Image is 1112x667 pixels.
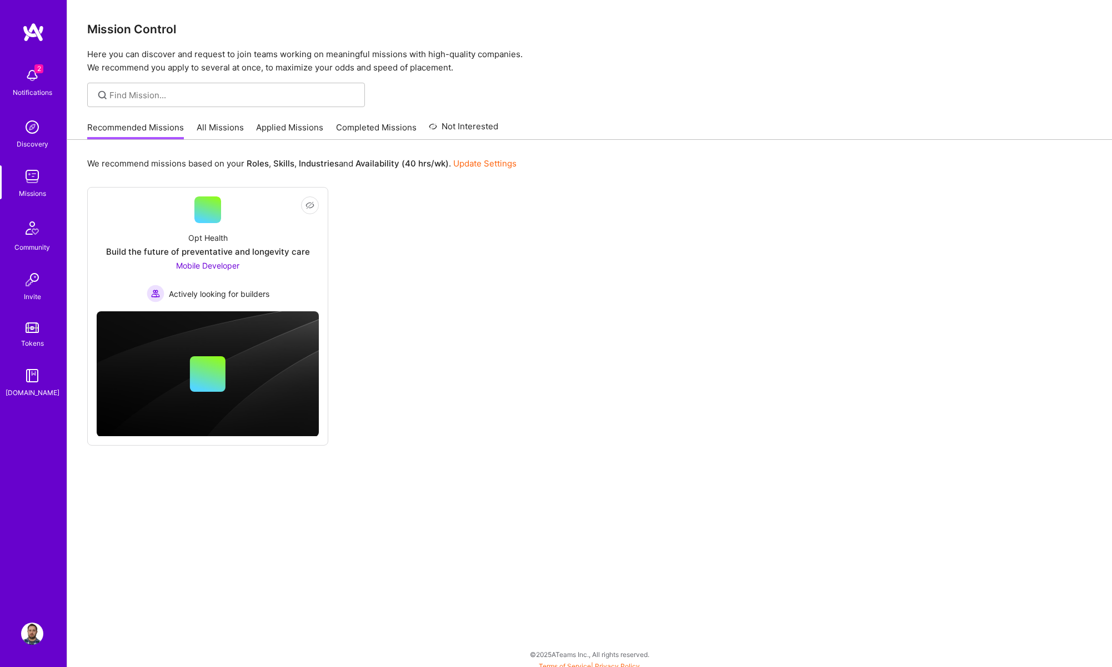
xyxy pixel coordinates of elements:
i: icon EyeClosed [305,201,314,210]
img: logo [22,22,44,42]
a: Recommended Missions [87,122,184,140]
img: Actively looking for builders [147,285,164,302]
input: Find Mission... [109,89,357,101]
img: tokens [26,322,39,333]
div: Opt Health [188,232,228,244]
img: bell [21,64,43,87]
div: Notifications [13,87,52,98]
span: Actively looking for builders [169,288,269,300]
a: Update Settings [453,158,517,169]
a: Not Interested [429,120,498,140]
i: icon SearchGrey [96,89,109,102]
a: Applied Missions [256,122,323,140]
div: Build the future of preventative and longevity care [106,246,310,257]
a: Completed Missions [336,122,417,140]
img: teamwork [21,165,43,188]
div: Tokens [21,337,44,349]
img: discovery [21,116,43,138]
img: cover [97,311,319,437]
div: [DOMAIN_NAME] [6,387,59,398]
b: Skills [273,158,294,169]
div: Community [14,241,50,253]
img: User Avatar [21,623,43,645]
img: Community [19,215,46,241]
img: Invite [21,269,43,291]
h3: Mission Control [87,22,1092,36]
span: Mobile Developer [176,261,239,270]
span: 2 [34,64,43,73]
div: Discovery [17,138,48,150]
div: Invite [24,291,41,302]
b: Availability (40 hrs/wk) [355,158,449,169]
a: All Missions [197,122,244,140]
div: Missions [19,188,46,199]
p: We recommend missions based on your , , and . [87,158,517,169]
p: Here you can discover and request to join teams working on meaningful missions with high-quality ... [87,48,1092,74]
img: guide book [21,365,43,387]
b: Industries [299,158,339,169]
b: Roles [247,158,269,169]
